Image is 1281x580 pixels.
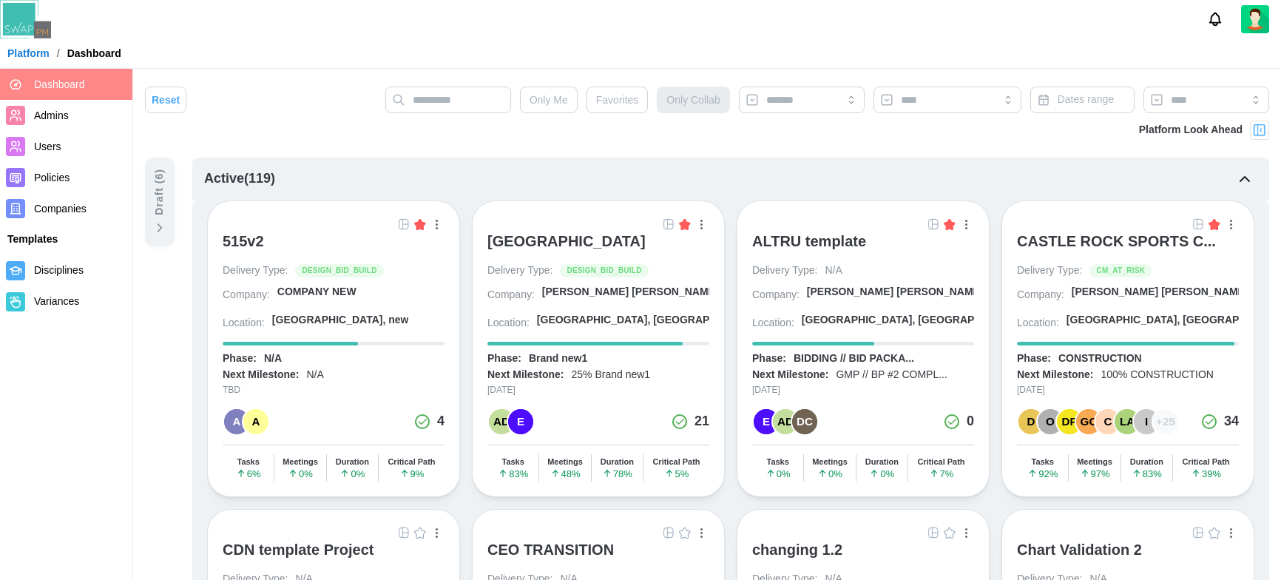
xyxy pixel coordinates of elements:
div: Next Milestone: [1017,368,1093,382]
span: 0 % [765,468,791,479]
span: 39 % [1191,468,1221,479]
div: Delivery Type: [752,263,817,278]
div: Duration [601,457,634,467]
span: Disciplines [34,264,84,276]
div: + 25 [1153,409,1178,434]
a: CEO TRANSITION [487,541,709,572]
span: 48 % [550,468,581,479]
span: 7 % [929,468,954,479]
button: Empty Star [677,525,693,541]
span: Policies [34,172,70,183]
a: Open Project Grid [1190,525,1206,541]
div: Phase: [752,351,786,366]
a: Open Project Grid [396,216,412,232]
div: 100% CONSTRUCTION [1101,368,1213,382]
img: Grid Icon [663,218,675,230]
img: 2Q== [1241,5,1269,33]
div: Delivery Type: [487,263,552,278]
button: Filled Star [677,216,693,232]
div: O [1038,409,1063,434]
div: TBD [223,383,445,397]
div: Dashboard [67,48,121,58]
div: Company: [487,288,535,303]
img: Grid Icon [1192,527,1204,539]
div: Next Milestone: [487,368,564,382]
span: Dates range [1058,93,1114,105]
div: Critical Path [1182,457,1229,467]
span: Reset [152,87,180,112]
div: Active ( 119 ) [204,169,275,189]
span: 83 % [1132,468,1162,479]
div: Tasks [766,457,788,467]
span: 0 % [339,468,365,479]
div: Critical Path [652,457,700,467]
div: Templates [7,232,125,248]
div: Location: [223,316,265,331]
div: A [243,409,268,434]
span: DESIGN_BID_BUILD [567,265,641,277]
div: [DATE] [487,383,709,397]
div: N/A [306,368,323,382]
div: GC [1076,409,1101,434]
div: [GEOGRAPHIC_DATA], new [272,313,409,328]
div: [DATE] [1017,383,1239,397]
span: 78 % [602,468,632,479]
div: Duration [1130,457,1163,467]
div: Tasks [501,457,524,467]
div: Phase: [1017,351,1051,366]
div: COMPANY NEW [277,285,356,300]
a: Open Project Grid [1190,216,1206,232]
button: Empty Star [412,525,428,541]
div: CASTLE ROCK SPORTS C... [1017,232,1216,250]
div: E [754,409,779,434]
a: Open Project Grid [925,525,942,541]
div: CDN template Project [223,541,374,559]
span: Users [34,141,61,152]
img: Grid Icon [927,527,939,539]
a: [PERSON_NAME] [PERSON_NAME] [PERSON_NAME] A... [1072,285,1239,305]
img: Empty Star [414,527,426,539]
a: CASTLE ROCK SPORTS C... [1017,232,1239,263]
img: Grid Icon [927,218,939,230]
button: Dates range [1030,87,1135,113]
img: Empty Star [944,527,956,539]
a: [PERSON_NAME] [PERSON_NAME] [PERSON_NAME] A... [807,285,974,305]
span: 0 % [817,468,842,479]
img: Grid Icon [398,527,410,539]
div: Company: [223,288,270,303]
div: Brand new1 [529,351,587,366]
div: Next Milestone: [752,368,828,382]
span: 92 % [1027,468,1058,479]
button: Filled Star [942,216,958,232]
div: 34 [1224,411,1239,432]
a: Zulqarnain Khalil [1241,5,1269,33]
div: DP [1057,409,1082,434]
button: Favorites [587,87,649,113]
div: [GEOGRAPHIC_DATA] [487,232,646,250]
button: Empty Star [942,525,958,541]
div: Duration [336,457,369,467]
span: Only Me [530,87,568,112]
span: Companies [34,203,87,215]
div: Meetings [547,457,583,467]
a: Open Project Grid [660,216,677,232]
div: Chart Validation 2 [1017,541,1142,559]
div: [PERSON_NAME] [PERSON_NAME] [PERSON_NAME] A... [807,285,1092,300]
div: Tasks [1031,457,1053,467]
div: Platform Look Ahead [1139,122,1243,138]
a: changing 1.2 [752,541,974,572]
div: Company: [1017,288,1064,303]
img: Grid Icon [1192,218,1204,230]
a: [GEOGRAPHIC_DATA] [487,232,709,263]
div: Company: [752,288,800,303]
img: Grid Icon [398,218,410,230]
div: 515v2 [223,232,264,250]
span: CM_AT_RISK [1096,265,1145,277]
div: LA [1115,409,1140,434]
div: DC [792,409,817,434]
img: Empty Star [679,527,691,539]
img: Filled Star [944,218,956,230]
button: Filled Star [1206,216,1223,232]
div: Delivery Type: [1017,263,1082,278]
span: DESIGN_BID_BUILD [302,265,376,277]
